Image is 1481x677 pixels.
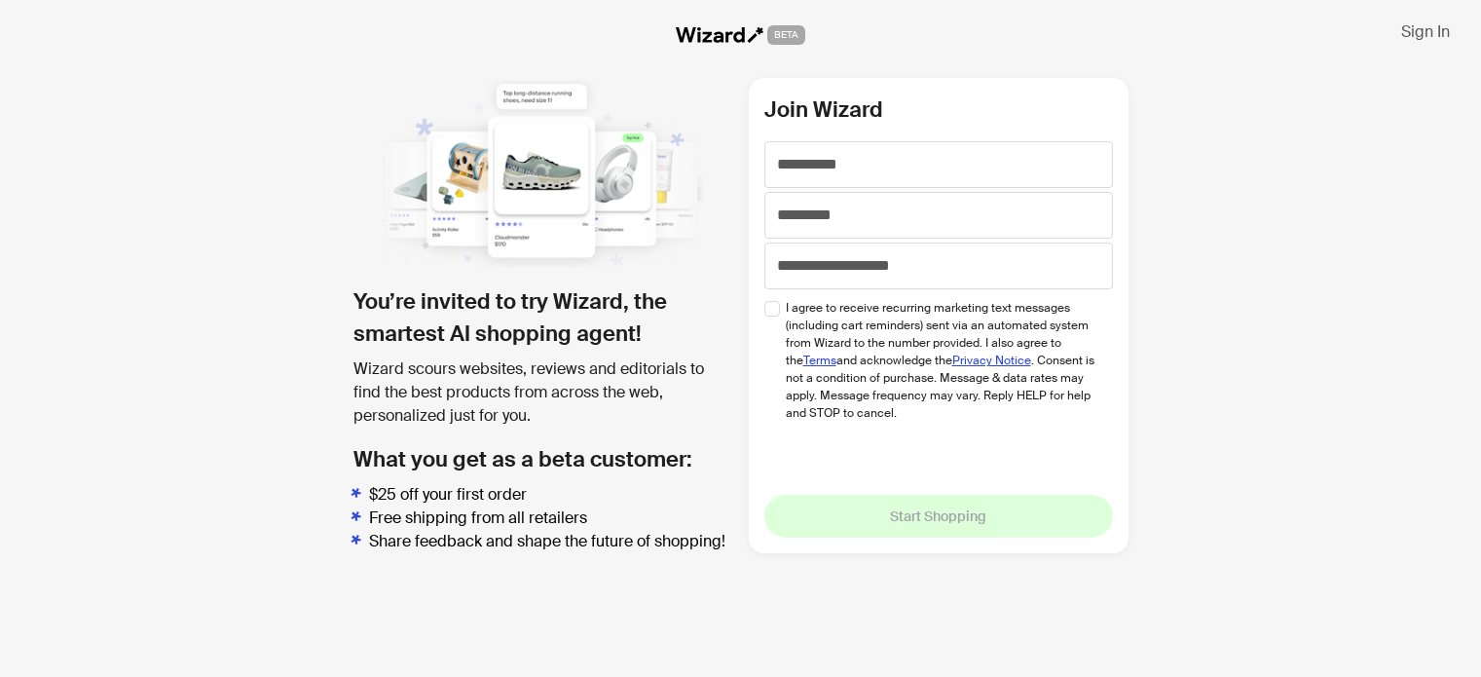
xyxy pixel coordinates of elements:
span: Sign In [1401,21,1450,42]
li: Share feedback and shape the future of shopping! [369,530,733,553]
a: Terms [803,353,836,368]
button: Start Shopping [764,495,1113,538]
h1: You’re invited to try Wizard, the smartest AI shopping agent! [353,285,733,350]
li: Free shipping from all retailers [369,507,733,530]
span: BETA [767,25,805,45]
div: Wizard scours websites, reviews and editorials to find the best products from across the web, per... [353,357,733,428]
li: $25 off your first order [369,483,733,507]
h2: What you get as a beta customer: [353,443,733,475]
a: Privacy Notice [952,353,1031,368]
span: I agree to receive recurring marketing text messages (including cart reminders) sent via an autom... [786,299,1098,422]
button: Sign In [1386,16,1465,47]
h2: Join Wizard [764,94,1113,126]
